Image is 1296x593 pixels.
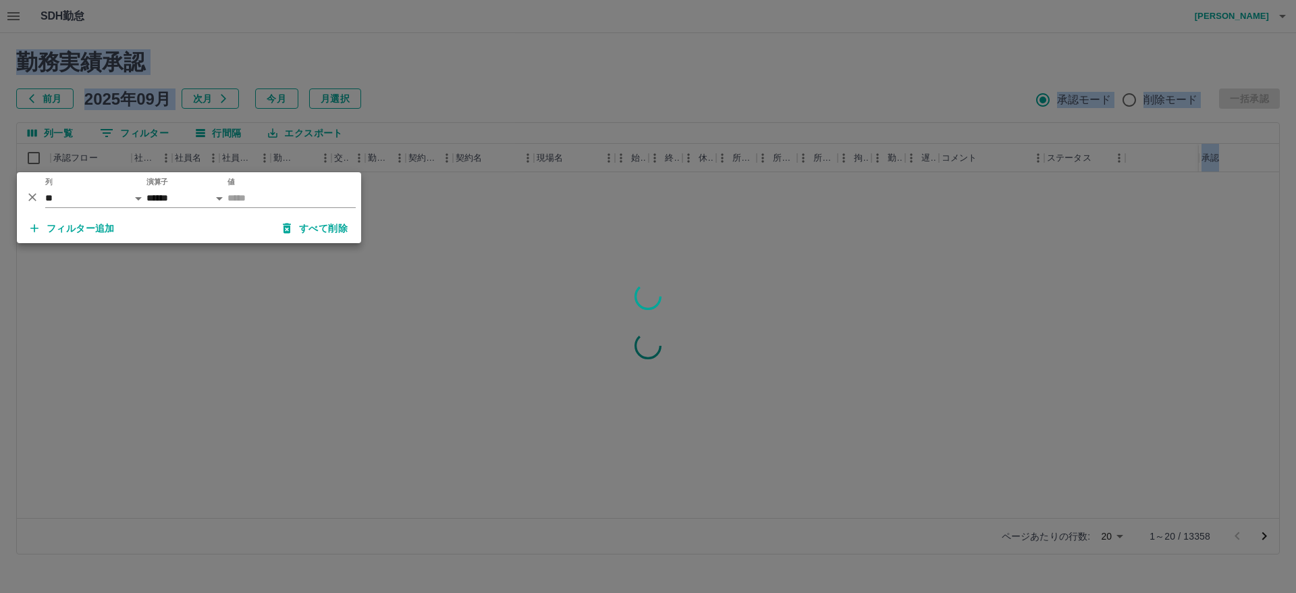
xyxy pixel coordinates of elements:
[45,177,53,187] label: 列
[20,216,126,240] button: フィルター追加
[146,177,168,187] label: 演算子
[22,187,43,207] button: 削除
[272,216,358,240] button: すべて削除
[227,177,235,187] label: 値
